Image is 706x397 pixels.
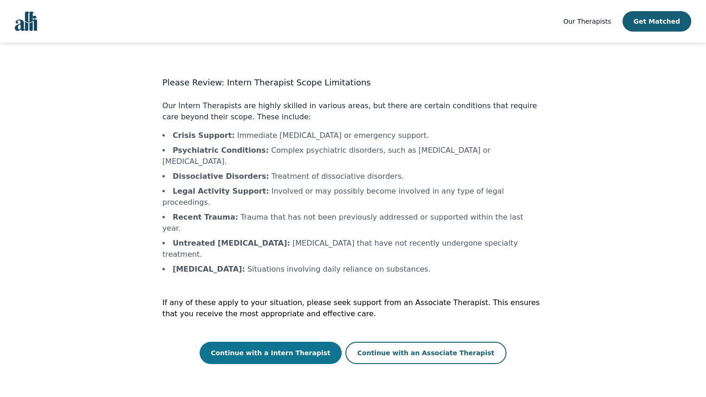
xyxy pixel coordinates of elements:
[563,18,611,25] span: Our Therapists
[173,131,235,140] b: Crisis Support :
[173,187,269,195] b: Legal Activity Support :
[162,264,544,275] li: Situations involving daily reliance on substances.
[173,265,245,273] b: [MEDICAL_DATA] :
[173,239,290,247] b: Untreated [MEDICAL_DATA] :
[173,213,238,221] b: Recent Trauma :
[563,16,611,27] a: Our Therapists
[162,171,544,182] li: Treatment of dissociative disorders.
[162,186,544,208] li: Involved or may possibly become involved in any type of legal proceedings.
[162,238,544,260] li: [MEDICAL_DATA] that have not recently undergone specialty treatment.
[162,76,544,89] h3: Please Review: Intern Therapist Scope Limitations
[15,12,37,31] img: alli logo
[173,172,269,181] b: Dissociative Disorders :
[162,212,544,234] li: Trauma that has not been previously addressed or supported within the last year.
[162,145,544,167] li: Complex psychiatric disorders, such as [MEDICAL_DATA] or [MEDICAL_DATA].
[345,342,506,364] button: Continue with an Associate Therapist
[173,146,269,155] b: Psychiatric Conditions :
[162,130,544,141] li: Immediate [MEDICAL_DATA] or emergency support.
[622,11,691,32] button: Get Matched
[162,297,544,319] p: If any of these apply to your situation, please seek support from an Associate Therapist. This en...
[162,100,544,123] p: Our Intern Therapists are highly skilled in various areas, but there are certain conditions that ...
[200,342,342,364] button: Continue with a Intern Therapist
